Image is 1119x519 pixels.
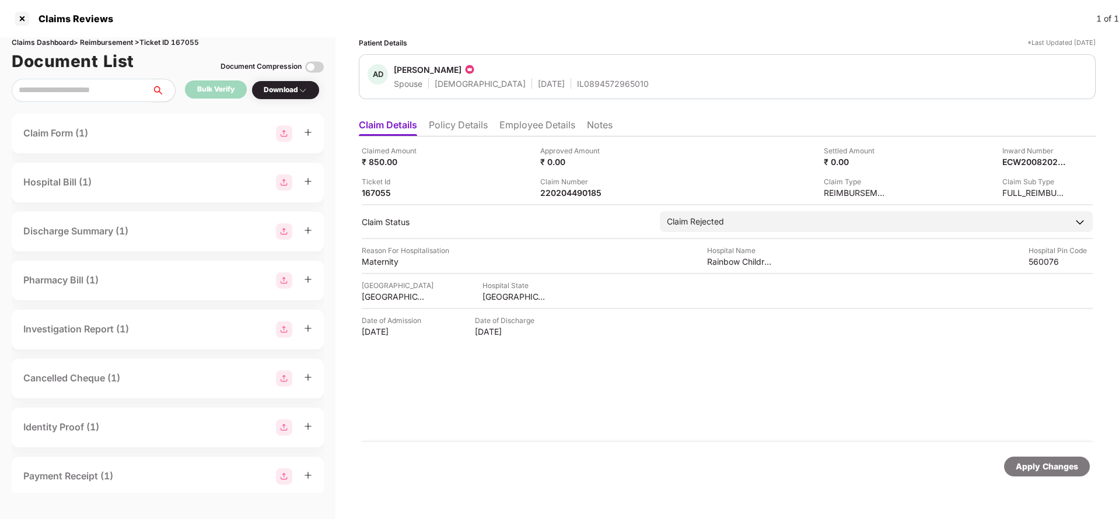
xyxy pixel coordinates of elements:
[482,280,547,291] div: Hospital State
[221,61,302,72] div: Document Compression
[707,245,771,256] div: Hospital Name
[276,370,292,387] img: svg+xml;base64,PHN2ZyBpZD0iR3JvdXBfMjg4MTMiIGRhdGEtbmFtZT0iR3JvdXAgMjg4MTMiIHhtbG5zPSJodHRwOi8vd3...
[499,119,575,136] li: Employee Details
[540,187,604,198] div: 220204490185
[824,145,888,156] div: Settled Amount
[151,86,175,95] span: search
[587,119,613,136] li: Notes
[23,175,92,190] div: Hospital Bill (1)
[482,291,547,302] div: [GEOGRAPHIC_DATA]
[23,273,99,287] div: Pharmacy Bill (1)
[362,315,426,326] div: Date of Admission
[824,156,888,167] div: ₹ 0.00
[304,471,312,479] span: plus
[538,78,565,89] div: [DATE]
[362,256,426,267] div: Maternity
[824,176,888,187] div: Claim Type
[1002,156,1066,167] div: ECW20082025000000145
[362,187,426,198] div: 167055
[1016,460,1078,473] div: Apply Changes
[276,321,292,338] img: svg+xml;base64,PHN2ZyBpZD0iR3JvdXBfMjg4MTMiIGRhdGEtbmFtZT0iR3JvdXAgMjg4MTMiIHhtbG5zPSJodHRwOi8vd3...
[276,223,292,240] img: svg+xml;base64,PHN2ZyBpZD0iR3JvdXBfMjg4MTMiIGRhdGEtbmFtZT0iR3JvdXAgMjg4MTMiIHhtbG5zPSJodHRwOi8vd3...
[298,86,307,95] img: svg+xml;base64,PHN2ZyBpZD0iRHJvcGRvd24tMzJ4MzIiIHhtbG5zPSJodHRwOi8vd3d3LnczLm9yZy8yMDAwL3N2ZyIgd2...
[464,64,475,75] img: icon
[1027,37,1096,48] div: *Last Updated [DATE]
[12,48,134,74] h1: Document List
[429,119,488,136] li: Policy Details
[276,174,292,191] img: svg+xml;base64,PHN2ZyBpZD0iR3JvdXBfMjg4MTMiIGRhdGEtbmFtZT0iR3JvdXAgMjg4MTMiIHhtbG5zPSJodHRwOi8vd3...
[264,85,307,96] div: Download
[23,322,129,336] div: Investigation Report (1)
[362,145,426,156] div: Claimed Amount
[304,324,312,332] span: plus
[540,176,604,187] div: Claim Number
[540,156,604,167] div: ₹ 0.00
[1002,176,1066,187] div: Claim Sub Type
[667,215,724,228] div: Claim Rejected
[304,226,312,234] span: plus
[305,58,324,76] img: svg+xml;base64,PHN2ZyBpZD0iVG9nZ2xlLTMyeDMyIiB4bWxucz0iaHR0cDovL3d3dy53My5vcmcvMjAwMC9zdmciIHdpZH...
[276,419,292,436] img: svg+xml;base64,PHN2ZyBpZD0iR3JvdXBfMjg4MTMiIGRhdGEtbmFtZT0iR3JvdXAgMjg4MTMiIHhtbG5zPSJodHRwOi8vd3...
[1029,256,1093,267] div: 560076
[304,177,312,185] span: plus
[32,13,113,24] div: Claims Reviews
[707,256,771,267] div: Rainbow Childrens Medicare Pvt. Ltd
[362,291,426,302] div: [GEOGRAPHIC_DATA]
[359,119,417,136] li: Claim Details
[1096,12,1119,25] div: 1 of 1
[23,224,128,239] div: Discharge Summary (1)
[1002,145,1066,156] div: Inward Number
[362,245,449,256] div: Reason For Hospitalisation
[304,373,312,381] span: plus
[475,326,539,337] div: [DATE]
[475,315,539,326] div: Date of Discharge
[394,64,461,75] div: [PERSON_NAME]
[276,468,292,485] img: svg+xml;base64,PHN2ZyBpZD0iR3JvdXBfMjg4MTMiIGRhdGEtbmFtZT0iR3JvdXAgMjg4MTMiIHhtbG5zPSJodHRwOi8vd3...
[362,216,648,227] div: Claim Status
[362,176,426,187] div: Ticket Id
[304,128,312,136] span: plus
[368,64,388,85] div: AD
[1029,245,1093,256] div: Hospital Pin Code
[23,371,120,385] div: Cancelled Cheque (1)
[23,420,99,434] div: Identity Proof (1)
[540,145,604,156] div: Approved Amount
[394,78,422,89] div: Spouse
[1002,187,1066,198] div: FULL_REIMBURSEMENT
[23,126,88,141] div: Claim Form (1)
[359,37,407,48] div: Patient Details
[362,326,426,337] div: [DATE]
[304,422,312,430] span: plus
[276,272,292,289] img: svg+xml;base64,PHN2ZyBpZD0iR3JvdXBfMjg4MTMiIGRhdGEtbmFtZT0iR3JvdXAgMjg4MTMiIHhtbG5zPSJodHRwOi8vd3...
[435,78,526,89] div: [DEMOGRAPHIC_DATA]
[362,156,426,167] div: ₹ 850.00
[197,84,235,95] div: Bulk Verify
[577,78,649,89] div: IL0894572965010
[276,125,292,142] img: svg+xml;base64,PHN2ZyBpZD0iR3JvdXBfMjg4MTMiIGRhdGEtbmFtZT0iR3JvdXAgMjg4MTMiIHhtbG5zPSJodHRwOi8vd3...
[362,280,433,291] div: [GEOGRAPHIC_DATA]
[151,79,176,102] button: search
[23,469,113,483] div: Payment Receipt (1)
[1074,216,1086,228] img: downArrowIcon
[304,275,312,283] span: plus
[12,37,324,48] div: Claims Dashboard > Reimbursement > Ticket ID 167055
[824,187,888,198] div: REIMBURSEMENT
